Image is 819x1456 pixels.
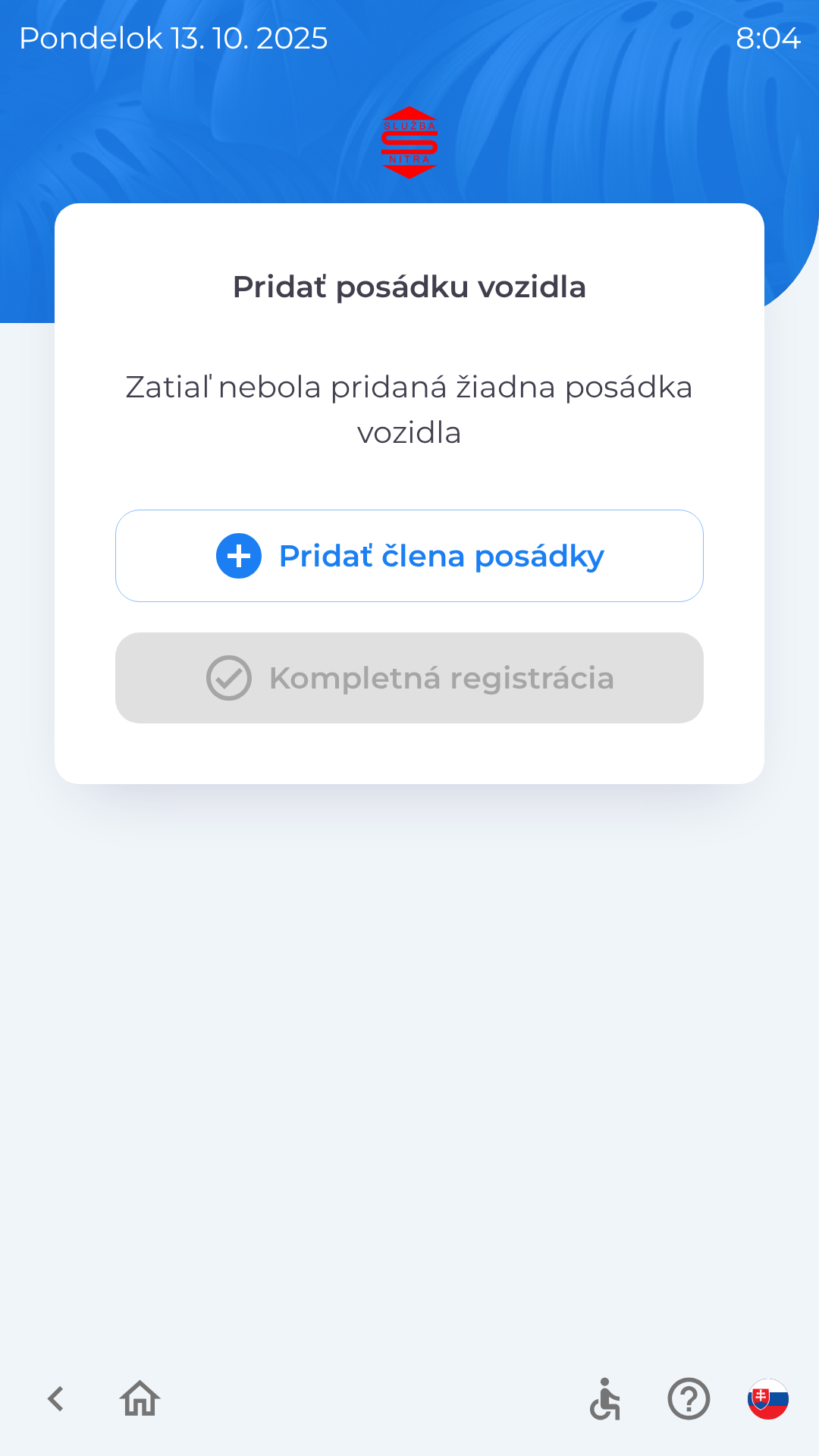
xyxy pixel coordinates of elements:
img: sk flag [748,1379,789,1420]
p: Zatiaľ nebola pridaná žiadna posádka vozidla [115,364,704,455]
p: pondelok 13. 10. 2025 [18,15,328,61]
p: 8:04 [736,15,801,61]
img: Logo [55,106,764,179]
p: Pridať posádku vozidla [115,264,704,309]
button: Pridať člena posádky [115,510,704,602]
